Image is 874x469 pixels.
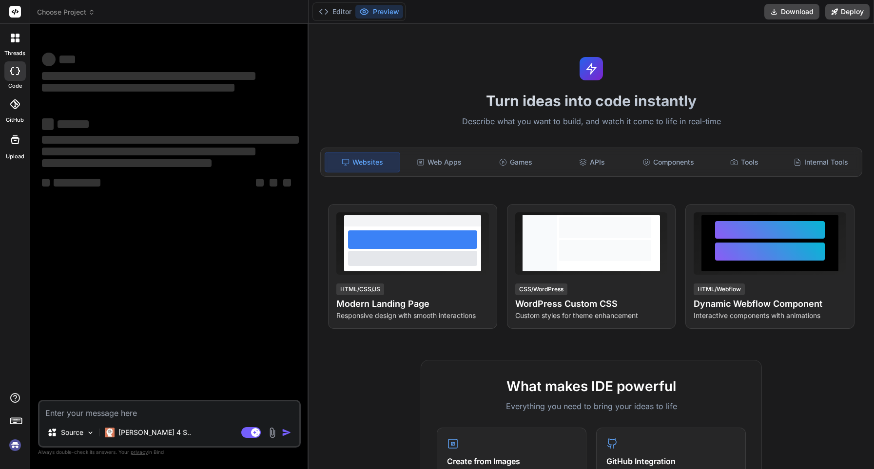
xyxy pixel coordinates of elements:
p: Interactive components with animations [694,311,846,320]
div: Components [631,152,705,172]
img: Claude 4 Sonnet [105,428,115,437]
span: ‌ [270,179,277,187]
p: Always double-check its answers. Your in Bind [38,448,301,457]
span: ‌ [283,179,291,187]
span: ‌ [42,179,50,187]
span: ‌ [54,179,100,187]
div: Games [478,152,553,172]
p: Source [61,428,83,437]
span: ‌ [58,120,89,128]
span: ‌ [42,148,255,155]
p: Describe what you want to build, and watch it come to life in real-time [314,115,868,128]
div: Tools [707,152,782,172]
label: GitHub [6,116,24,124]
span: ‌ [42,136,299,144]
p: Everything you need to bring your ideas to life [437,400,746,412]
p: Custom styles for theme enhancement [515,311,668,320]
span: ‌ [42,53,56,66]
label: Upload [6,152,24,161]
div: APIs [555,152,629,172]
h2: What makes IDE powerful [437,376,746,396]
span: ‌ [256,179,264,187]
span: ‌ [42,118,54,130]
img: icon [282,428,291,437]
button: Download [764,4,819,19]
button: Preview [355,5,403,19]
div: Internal Tools [783,152,858,172]
div: HTML/CSS/JS [336,283,384,295]
div: Websites [325,152,400,172]
img: signin [7,437,23,453]
h4: WordPress Custom CSS [515,297,668,311]
button: Editor [315,5,355,19]
h4: Dynamic Webflow Component [694,297,846,311]
img: Pick Models [86,429,95,437]
h4: Modern Landing Page [336,297,489,311]
span: ‌ [59,56,75,63]
label: threads [4,49,25,57]
span: ‌ [42,84,234,92]
h4: GitHub Integration [606,455,736,467]
span: ‌ [42,159,212,167]
p: Responsive design with smooth interactions [336,311,489,320]
div: HTML/Webflow [694,283,745,295]
button: Deploy [825,4,870,19]
div: Web Apps [402,152,477,172]
h1: Turn ideas into code instantly [314,92,868,110]
p: [PERSON_NAME] 4 S.. [118,428,191,437]
span: privacy [131,449,148,455]
img: attachment [267,427,278,438]
h4: Create from Images [447,455,576,467]
label: code [8,82,22,90]
span: ‌ [42,72,255,80]
span: Choose Project [37,7,95,17]
div: CSS/WordPress [515,283,567,295]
